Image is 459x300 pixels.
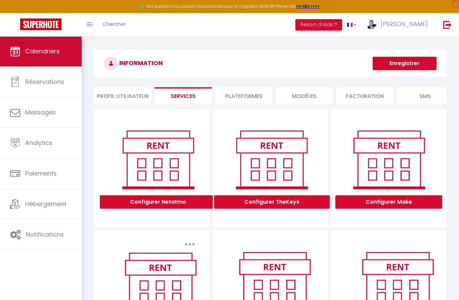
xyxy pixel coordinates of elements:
img: logout [443,20,452,29]
span: Messages [25,108,56,116]
a: ... [PERSON_NAME] [361,13,436,37]
img: Super Booking [20,18,61,30]
li: Facturation [336,87,393,104]
span: Calendriers [25,47,60,55]
button: Configurer Make [335,195,442,209]
button: Configurer TheKeys [214,195,330,209]
span: Notifications [26,230,64,239]
li: SMS [397,87,454,104]
span: Chercher [102,20,126,28]
h3: INFORMATION [94,50,447,77]
a: >>> ICI <<<< [296,3,320,9]
button: Enregistrer [373,57,436,70]
a: Chercher [97,13,131,37]
li: Plateformes [215,87,272,104]
span: Analytics [25,139,52,147]
span: [PERSON_NAME] [381,20,428,28]
button: Configurer Netatmo [100,195,216,209]
li: MODÈLES [276,87,333,104]
span: Réservations [25,78,64,86]
li: Profil Utilisateur [94,87,151,104]
button: Besoin d'aide ? [295,19,342,31]
span: Paiements [25,169,57,178]
img: rent.png [346,128,432,192]
img: rent.png [115,128,201,192]
li: Services [155,87,212,104]
img: rent.png [229,128,315,192]
span: Hébergement [25,200,67,208]
img: ... [366,19,376,29]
